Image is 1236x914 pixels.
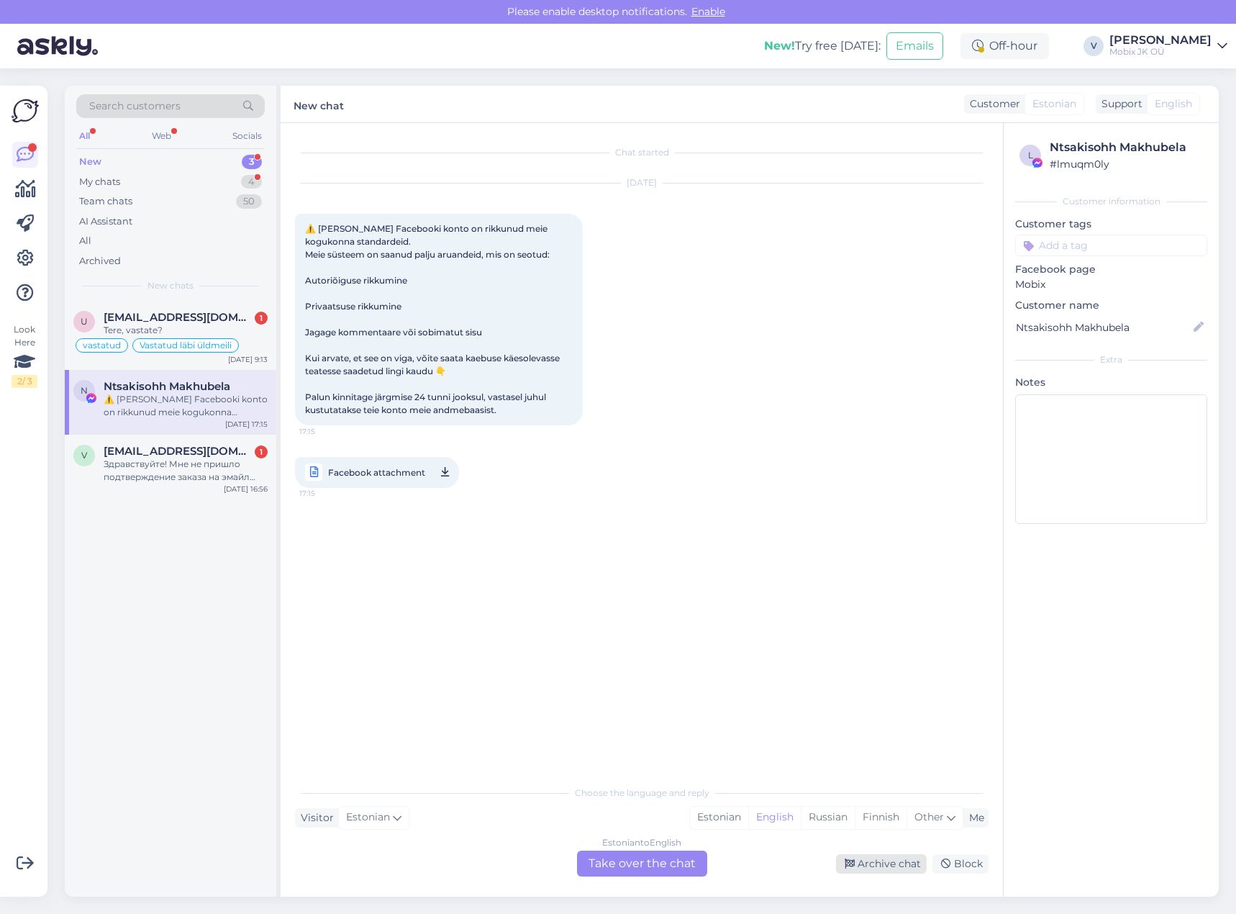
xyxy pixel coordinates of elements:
div: [DATE] [295,176,989,189]
div: Web [149,127,174,145]
div: [PERSON_NAME] [1109,35,1212,46]
div: Support [1096,96,1142,112]
span: Other [914,810,944,823]
span: Facebook attachment [328,463,425,481]
div: Visitor [295,810,334,825]
div: 2 / 3 [12,375,37,388]
div: Try free [DATE]: [764,37,881,55]
div: All [76,127,93,145]
div: Team chats [79,194,132,209]
span: u [81,316,88,327]
div: 4 [241,175,262,189]
button: Emails [886,32,943,60]
div: Look Here [12,323,37,388]
div: Me [963,810,984,825]
a: [PERSON_NAME]Mobix JK OÜ [1109,35,1227,58]
div: Estonian to English [602,836,681,849]
div: Ntsakisohh Makhubela [1050,139,1203,156]
div: Block [932,854,989,874]
a: Facebook attachment17:15 [295,457,459,488]
div: ⚠️ [PERSON_NAME] Facebooki konto on rikkunud meie kogukonna standardeid. Meie süsteem on saanud p... [104,393,268,419]
div: # lmuqm0ly [1050,156,1203,172]
div: [DATE] 16:56 [224,484,268,494]
input: Add name [1016,320,1191,335]
span: N [81,385,88,396]
div: Socials [230,127,265,145]
div: Take over the chat [577,851,707,877]
span: English [1155,96,1192,112]
span: Enable [687,5,730,18]
div: Off-hour [960,33,1049,59]
span: v [81,450,87,461]
div: All [79,234,91,248]
div: My chats [79,175,120,189]
div: [DATE] 9:13 [228,354,268,365]
span: vastatud [83,341,121,350]
input: Add a tag [1015,235,1207,256]
div: V [1083,36,1104,56]
span: varlamova.aali@gmail.com [104,445,253,458]
div: Customer information [1015,195,1207,208]
div: Finnish [855,807,906,828]
span: Search customers [89,99,181,114]
div: English [748,807,801,828]
span: Ntsakisohh Makhubela [104,380,230,393]
div: Choose the language and reply [295,787,989,800]
div: Extra [1015,353,1207,366]
span: 17:15 [299,426,353,437]
div: [DATE] 17:15 [225,419,268,430]
p: Facebook page [1015,262,1207,277]
div: Здравствуйте! Мне не пришло подтверждение заказа на эмайл номер теллимуса #244361 [104,458,268,484]
span: Estonian [346,810,390,825]
span: uku.ojasalu@gmail.com [104,311,253,324]
div: Russian [801,807,855,828]
div: Tere, vastate? [104,324,268,337]
div: 50 [236,194,262,209]
span: Estonian [1032,96,1076,112]
div: Mobix JK OÜ [1109,46,1212,58]
div: Archive chat [836,854,927,874]
div: Customer [964,96,1020,112]
span: 17:15 [299,484,353,502]
div: 1 [255,445,268,458]
p: Notes [1015,375,1207,390]
span: New chats [147,279,194,292]
div: 3 [242,155,262,169]
span: Vastatud läbi üldmeili [140,341,232,350]
p: Mobix [1015,277,1207,292]
span: ⚠️ [PERSON_NAME] Facebooki konto on rikkunud meie kogukonna standardeid. Meie süsteem on saanud p... [305,223,562,415]
b: New! [764,39,795,53]
div: Chat started [295,146,989,159]
p: Customer name [1015,298,1207,313]
div: Estonian [690,807,748,828]
div: New [79,155,101,169]
label: New chat [294,94,344,114]
div: Archived [79,254,121,268]
p: Customer tags [1015,217,1207,232]
div: AI Assistant [79,214,132,229]
div: 1 [255,312,268,325]
span: l [1028,150,1033,160]
img: Askly Logo [12,97,39,125]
